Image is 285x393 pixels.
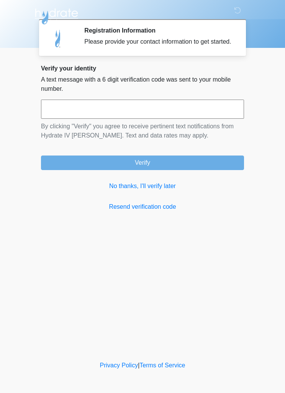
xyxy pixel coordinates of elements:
a: Terms of Service [139,362,185,368]
h2: Verify your identity [41,65,244,72]
img: Hydrate IV Bar - Chandler Logo [33,6,79,25]
a: No thanks, I'll verify later [41,182,244,191]
div: Please provide your contact information to get started. [84,37,233,46]
img: Agent Avatar [47,27,70,50]
a: Privacy Policy [100,362,138,368]
p: By clicking "Verify" you agree to receive pertinent text notifications from Hydrate IV [PERSON_NA... [41,122,244,140]
p: A text message with a 6 digit verification code was sent to your mobile number. [41,75,244,93]
button: Verify [41,156,244,170]
a: | [138,362,139,368]
a: Resend verification code [41,202,244,211]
